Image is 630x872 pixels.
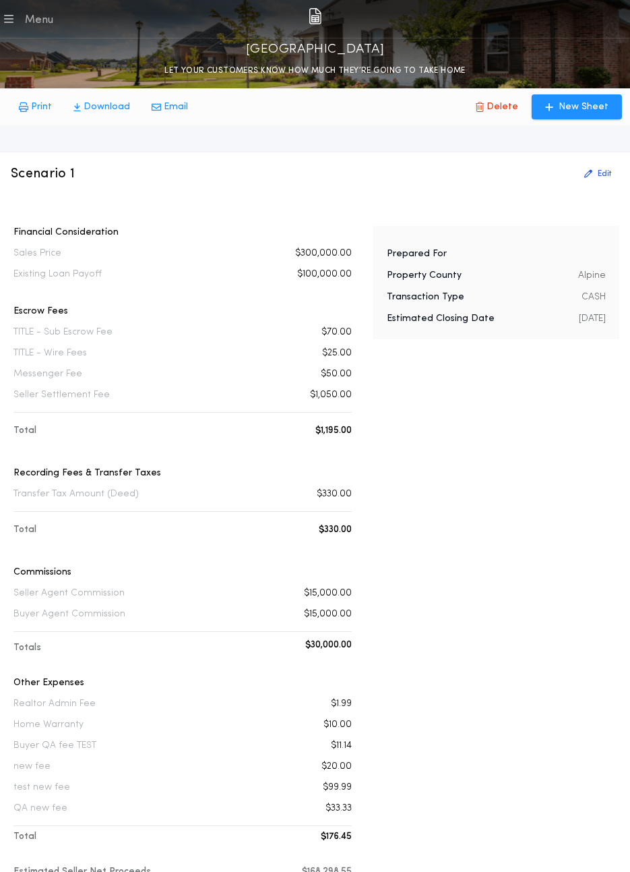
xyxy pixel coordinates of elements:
[13,247,61,260] p: Sales Price
[532,94,622,120] button: New Sheet
[581,291,606,304] p: CASH
[13,802,67,815] p: QA new fee
[13,388,110,402] p: Seller Settlement Fee
[321,368,352,381] p: $50.00
[164,100,188,114] p: Email
[387,248,447,261] p: Prepared For
[486,100,518,114] p: Delete
[11,165,75,183] h3: Scenario 1
[323,781,352,794] p: $99.99
[13,718,84,732] p: Home Warranty
[304,608,352,621] p: $15,000.00
[321,326,352,339] p: $70.00
[465,94,529,120] button: Delete
[31,100,52,114] p: Print
[24,12,53,28] div: Menu
[13,676,352,690] p: Other Expenses
[325,802,352,815] p: $33.33
[387,269,462,283] p: Property County
[13,268,102,281] p: Existing Loan Payoff
[13,608,125,621] p: Buyer Agent Commission
[13,566,352,579] p: Commissions
[13,760,51,774] p: new fee
[305,639,352,652] p: $30,000.00
[317,488,352,501] p: $330.00
[13,226,352,239] p: Financial Consideration
[387,312,495,326] p: Estimated Closing Date
[13,424,36,438] p: Total
[13,305,352,318] p: Escrow Fees
[13,781,70,794] p: test new fee
[13,488,139,501] p: Transfer Tax Amount (Deed)
[8,95,63,119] button: Print
[598,169,611,179] p: Edit
[63,95,141,119] button: Download
[559,100,608,114] p: New Sheet
[304,587,352,600] p: $15,000.00
[331,739,352,753] p: $11.14
[319,523,352,537] p: $330.00
[579,312,606,326] p: [DATE]
[13,523,36,537] p: Total
[331,697,352,711] p: $1.99
[13,347,87,360] p: TITLE - Wire Fees
[13,587,125,600] p: Seller Agent Commission
[309,8,321,24] img: img
[13,326,113,339] p: TITLE - Sub Escrow Fee
[84,100,130,114] p: Download
[164,64,466,78] p: LET YOUR CUSTOMERS KNOW HOW MUCH THEY’RE GOING TO TAKE HOME
[322,347,352,360] p: $25.00
[315,424,352,438] p: $1,195.00
[13,467,352,480] p: Recording Fees & Transfer Taxes
[576,163,619,185] button: Edit
[246,38,385,60] p: [GEOGRAPHIC_DATA]
[13,368,82,381] p: Messenger Fee
[387,291,464,304] p: Transaction Type
[13,739,96,753] p: Buyer QA fee TEST
[13,641,41,655] p: Totals
[13,697,96,711] p: Realtor Admin Fee
[323,718,352,732] p: $10.00
[297,268,352,281] p: $100,000.00
[141,95,199,119] button: Email
[321,830,352,844] p: $176.45
[578,269,606,283] p: Alpine
[310,388,352,402] p: $1,050.00
[295,247,352,260] p: $300,000.00
[13,830,36,844] p: Total
[321,760,352,774] p: $20.00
